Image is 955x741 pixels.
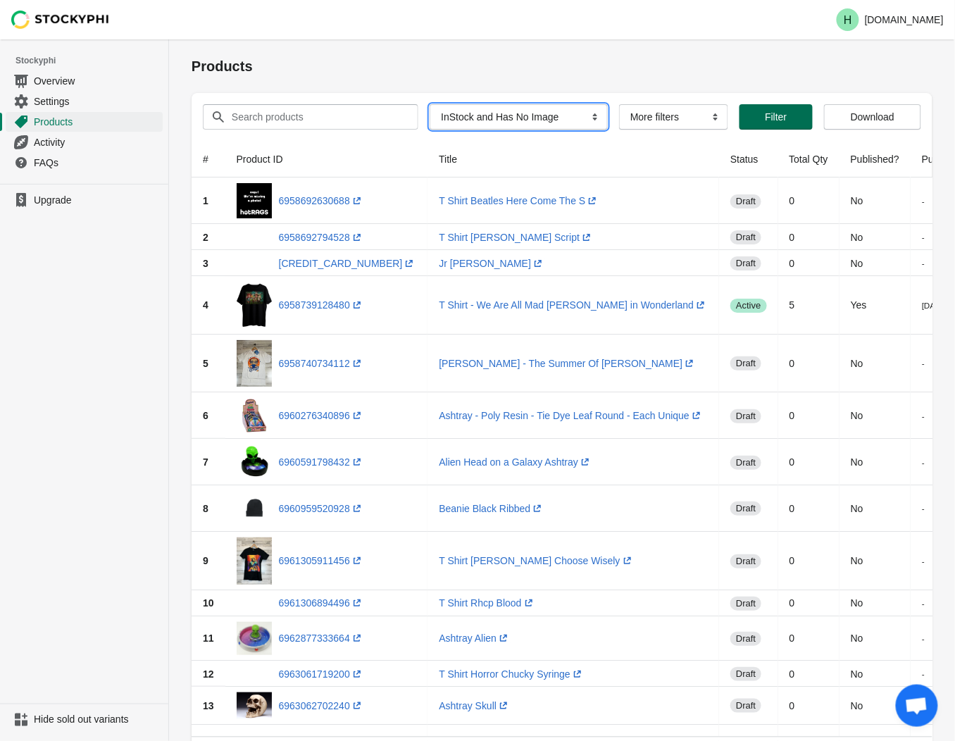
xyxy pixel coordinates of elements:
td: No [839,616,911,661]
span: 7 [203,456,208,468]
span: Hide sold out variants [34,713,160,727]
small: - [922,634,925,643]
td: 0 [778,178,839,224]
img: Stockyphi [11,11,110,29]
small: - [922,458,925,467]
span: Overview [34,74,160,88]
td: 0 [778,335,839,393]
th: Product ID [225,141,428,178]
a: Alien Head on a Galaxy Ashtray(opens a new window) [439,456,592,468]
span: draft [730,230,761,244]
span: draft [730,699,761,713]
small: - [922,411,925,421]
h1: Products [192,56,932,76]
a: 6958692794528(opens a new window) [279,232,364,243]
span: 9 [203,555,208,566]
td: No [839,224,911,250]
a: 6958740734112(opens a new window) [279,358,364,369]
a: T Shirt Beatles Here Come The S(opens a new window) [439,195,599,206]
span: draft [730,356,761,370]
span: 1 [203,195,208,206]
td: No [839,392,911,439]
small: - [922,359,925,368]
button: Download [824,104,921,130]
a: 6960276340896(opens a new window) [279,410,364,421]
span: 3 [203,258,208,269]
span: FAQs [34,156,160,170]
a: 6963062702240(opens a new window) [279,700,364,711]
small: - [922,599,925,608]
span: 6 [203,410,208,421]
a: T Shirt - We Are All Mad [PERSON_NAME] in Wonderland(opens a new window) [439,299,708,311]
a: Settings [6,91,163,111]
a: 6960959520928(opens a new window) [279,503,364,514]
td: No [839,661,911,687]
td: No [839,439,911,485]
th: Title [427,141,719,178]
span: Download [851,111,894,123]
td: Yes [839,276,911,335]
span: 8 [203,503,208,514]
span: 11 [203,633,214,644]
a: FAQs [6,152,163,173]
span: draft [730,456,761,470]
text: H [844,14,852,26]
a: 6958739128480(opens a new window) [279,299,364,311]
small: - [922,669,925,678]
a: 6958692630688(opens a new window) [279,195,364,206]
small: - [922,504,925,513]
span: 12 [203,668,214,680]
a: T Shirt Rhcp Blood(opens a new window) [439,597,535,609]
span: 2 [203,232,208,243]
th: Published? [839,141,911,178]
img: missingphoto_7a24dcec-e92d-412d-8321-cee5b0539024.png [237,183,272,218]
img: 502563.jpg [237,444,272,480]
img: image_34fcfe6c-a03d-4fd4-b16b-d63a27655cdf.jpg [237,537,272,585]
button: Filter [739,104,813,130]
span: draft [730,502,761,516]
a: Hide sold out variants [6,710,163,730]
a: Ashtray Alien(opens a new window) [439,633,511,644]
small: - [922,556,925,566]
td: No [839,590,911,616]
img: 501734.jpg [237,692,272,719]
span: Avatar with initials H [837,8,859,31]
th: # [192,141,225,178]
span: draft [730,256,761,270]
img: 503899.jpg [237,398,272,433]
td: 0 [778,392,839,439]
a: Ashtray - Poly Resin - Tie Dye Leaf Round - Each Unique(opens a new window) [439,410,704,421]
span: 13 [203,700,214,711]
p: [DOMAIN_NAME] [865,14,944,25]
th: Total Qty [778,141,839,178]
span: Filter [765,111,787,123]
span: draft [730,554,761,568]
small: - [922,259,925,268]
span: Products [34,115,160,129]
span: 10 [203,597,214,609]
td: No [839,687,911,725]
td: No [839,250,911,276]
td: 0 [778,687,839,725]
span: 5 [203,358,208,369]
td: No [839,532,911,590]
span: Stockyphi [15,54,168,68]
a: 6961305911456(opens a new window) [279,555,364,566]
img: 500298.png [237,282,272,329]
td: 0 [778,532,839,590]
img: image_de5f00f6-9874-42ea-bcb3-67a83f16a68c.jpg [237,340,272,387]
a: 6963061719200(opens a new window) [279,668,364,680]
a: T Shirt [PERSON_NAME] Script(opens a new window) [439,232,594,243]
a: Open chat [896,685,938,727]
a: Jr [PERSON_NAME](opens a new window) [439,258,545,269]
input: Search products [231,104,393,130]
span: active [730,299,766,313]
span: draft [730,409,761,423]
td: 0 [778,250,839,276]
td: 0 [778,590,839,616]
span: draft [730,194,761,208]
td: 0 [778,439,839,485]
td: 0 [778,224,839,250]
a: Upgrade [6,190,163,210]
td: 5 [778,276,839,335]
